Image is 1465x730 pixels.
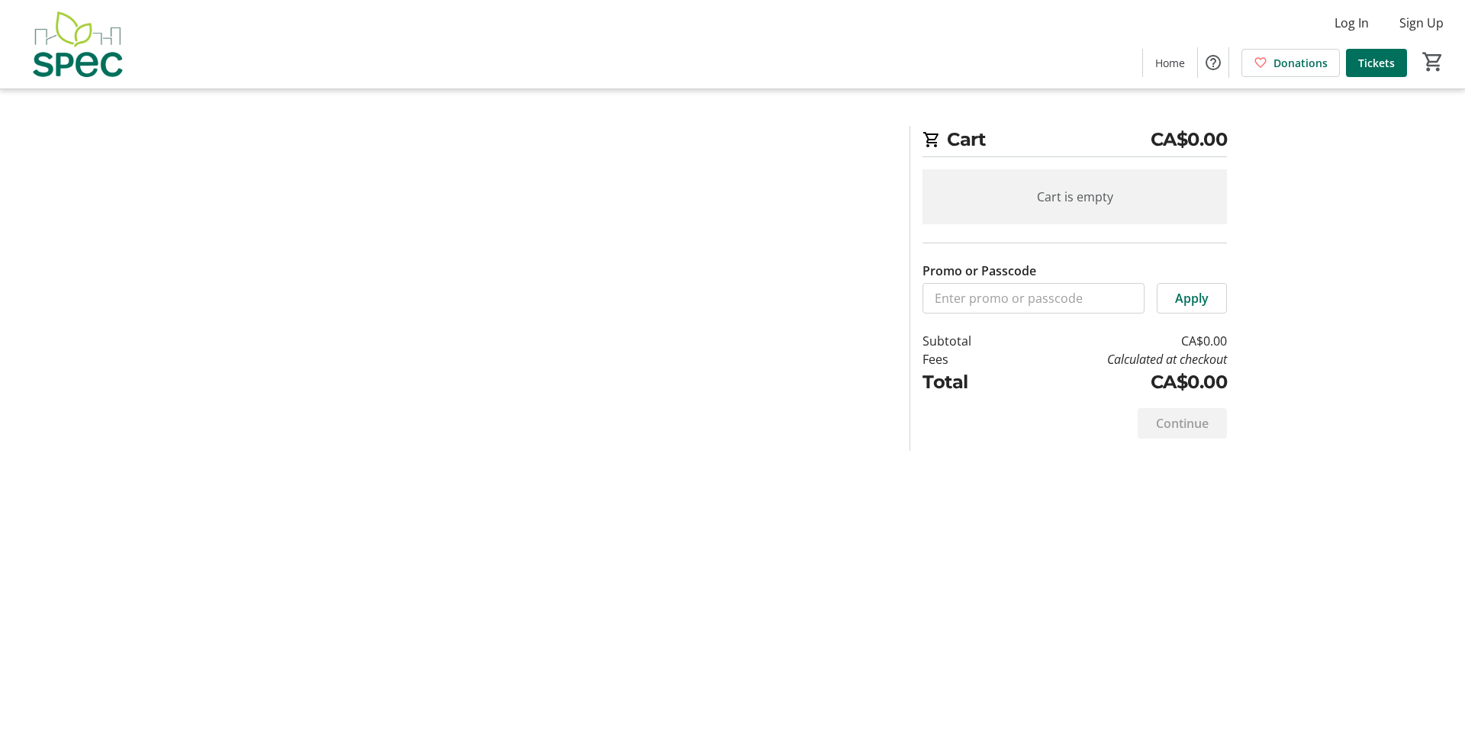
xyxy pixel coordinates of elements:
[1151,126,1228,153] span: CA$0.00
[1346,49,1407,77] a: Tickets
[1358,55,1395,71] span: Tickets
[922,283,1145,314] input: Enter promo or passcode
[1335,14,1369,32] span: Log In
[922,368,1011,396] td: Total
[922,262,1036,280] label: Promo or Passcode
[1157,283,1227,314] button: Apply
[1419,48,1447,76] button: Cart
[1011,332,1227,350] td: CA$0.00
[1198,47,1228,78] button: Help
[9,6,145,82] img: SPEC's Logo
[1387,11,1456,35] button: Sign Up
[922,350,1011,368] td: Fees
[1155,55,1185,71] span: Home
[922,169,1227,224] div: Cart is empty
[1175,289,1209,307] span: Apply
[1143,49,1197,77] a: Home
[1322,11,1381,35] button: Log In
[1399,14,1444,32] span: Sign Up
[1241,49,1340,77] a: Donations
[1011,350,1227,368] td: Calculated at checkout
[922,126,1227,157] h2: Cart
[922,332,1011,350] td: Subtotal
[1011,368,1227,396] td: CA$0.00
[1273,55,1328,71] span: Donations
